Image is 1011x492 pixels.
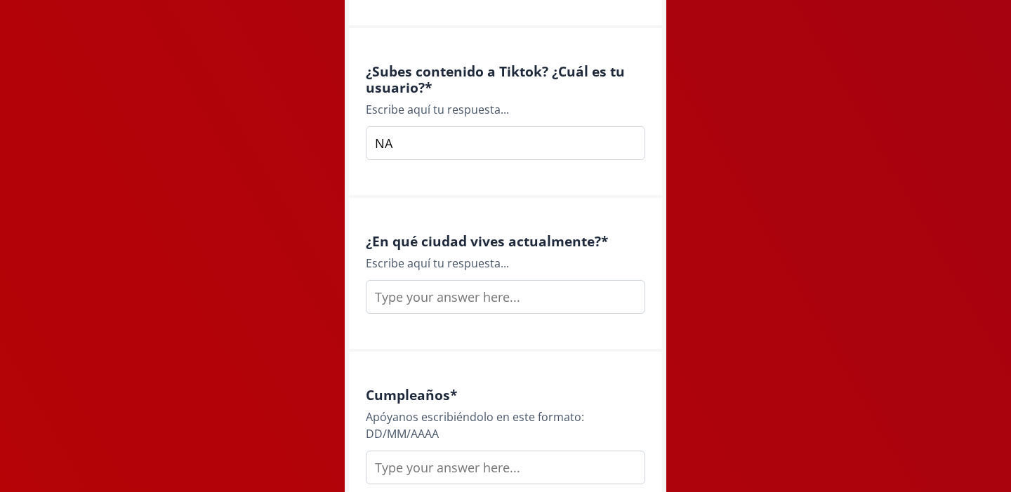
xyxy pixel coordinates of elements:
[366,280,645,314] input: Type your answer here...
[366,451,645,484] input: Type your answer here...
[366,233,645,249] h4: ¿En qué ciudad vives actualmente? *
[366,63,645,95] h4: ¿Subes contenido a Tiktok? ¿Cuál es tu usuario? *
[366,255,645,272] div: Escribe aquí tu respuesta...
[366,101,645,118] div: Escribe aquí tu respuesta...
[366,387,645,403] h4: Cumpleaños *
[366,126,645,160] input: Type your answer here...
[366,408,645,442] div: Apóyanos escribiéndolo en este formato: DD/MM/AAAA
